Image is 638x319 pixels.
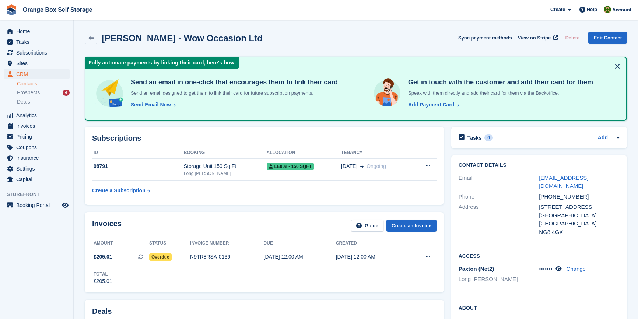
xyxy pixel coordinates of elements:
[92,238,149,249] th: Amount
[16,37,60,47] span: Tasks
[94,78,125,109] img: send-email-b5881ef4c8f827a638e46e229e590028c7e36e3a6c99d2365469aff88783de13.svg
[184,162,267,170] div: Storage Unit 150 Sq Ft
[17,80,70,87] a: Contacts
[518,34,551,42] span: View on Stripe
[539,266,553,272] span: •••••••
[131,101,171,109] div: Send Email Now
[459,203,539,236] div: Address
[459,266,494,272] span: Paxton (Net2)
[264,238,336,249] th: Due
[92,307,112,316] h2: Deals
[61,201,70,210] a: Preview store
[4,121,70,131] a: menu
[149,253,172,261] span: Overdue
[539,211,620,220] div: [GEOGRAPHIC_DATA]
[17,89,70,97] a: Prospects 4
[4,58,70,69] a: menu
[17,89,40,96] span: Prospects
[336,253,408,261] div: [DATE] 12:00 AM
[467,134,482,141] h2: Tasks
[16,58,60,69] span: Sites
[484,134,493,141] div: 0
[63,90,70,96] div: 4
[4,26,70,36] a: menu
[351,220,383,232] a: Guide
[16,153,60,163] span: Insurance
[92,134,437,143] h2: Subscriptions
[128,90,338,97] p: Send an email designed to get them to link their card for future subscription payments.
[92,220,122,232] h2: Invoices
[539,203,620,211] div: [STREET_ADDRESS]
[267,163,314,170] span: LE002 - 150 SQFT
[16,132,60,142] span: Pricing
[4,174,70,185] a: menu
[459,174,539,190] div: Email
[539,228,620,236] div: NG8 4GX
[184,147,267,159] th: Booking
[4,132,70,142] a: menu
[459,275,539,284] li: Long [PERSON_NAME]
[539,175,588,189] a: [EMAIL_ADDRESS][DOMAIN_NAME]
[149,238,190,249] th: Status
[515,32,560,44] a: View on Stripe
[459,252,620,259] h2: Access
[562,32,582,44] button: Delete
[6,4,17,15] img: stora-icon-8386f47178a22dfd0bd8f6a31ec36ba5ce8667c1dd55bd0f319d3a0aa187defe.svg
[604,6,611,13] img: SARAH T
[16,110,60,120] span: Analytics
[341,147,412,159] th: Tenancy
[4,37,70,47] a: menu
[17,98,30,105] span: Deals
[267,147,341,159] th: Allocation
[386,220,437,232] a: Create an Invoice
[4,48,70,58] a: menu
[4,110,70,120] a: menu
[184,170,267,177] div: Long [PERSON_NAME]
[85,57,239,69] div: Fully automate payments by linking their card, here's how:
[367,163,386,169] span: Ongoing
[459,193,539,201] div: Phone
[16,48,60,58] span: Subscriptions
[94,253,112,261] span: £205.01
[16,200,60,210] span: Booking Portal
[539,193,620,201] div: [PHONE_NUMBER]
[16,26,60,36] span: Home
[102,33,263,43] h2: [PERSON_NAME] - Wow Occasion Ltd
[458,32,512,44] button: Sync payment methods
[17,98,70,106] a: Deals
[16,174,60,185] span: Capital
[372,78,402,108] img: get-in-touch-e3e95b6451f4e49772a6039d3abdde126589d6f45a760754adfa51be33bf0f70.svg
[612,6,631,14] span: Account
[566,266,586,272] a: Change
[4,200,70,210] a: menu
[4,69,70,79] a: menu
[264,253,336,261] div: [DATE] 12:00 AM
[405,101,460,109] a: Add Payment Card
[4,142,70,153] a: menu
[459,304,620,311] h2: About
[598,134,608,142] a: Add
[405,78,593,87] h4: Get in touch with the customer and add their card for them
[539,220,620,228] div: [GEOGRAPHIC_DATA]
[20,4,95,16] a: Orange Box Self Storage
[92,187,146,194] div: Create a Subscription
[16,164,60,174] span: Settings
[459,162,620,168] h2: Contact Details
[190,253,264,261] div: N9TR8RSA-0136
[92,162,184,170] div: 98791
[92,147,184,159] th: ID
[4,164,70,174] a: menu
[190,238,264,249] th: Invoice number
[588,32,627,44] a: Edit Contact
[7,191,73,198] span: Storefront
[341,162,357,170] span: [DATE]
[4,153,70,163] a: menu
[16,121,60,131] span: Invoices
[16,142,60,153] span: Coupons
[94,271,112,277] div: Total
[336,238,408,249] th: Created
[92,184,150,197] a: Create a Subscription
[16,69,60,79] span: CRM
[128,78,338,87] h4: Send an email in one-click that encourages them to link their card
[94,277,112,285] div: £205.01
